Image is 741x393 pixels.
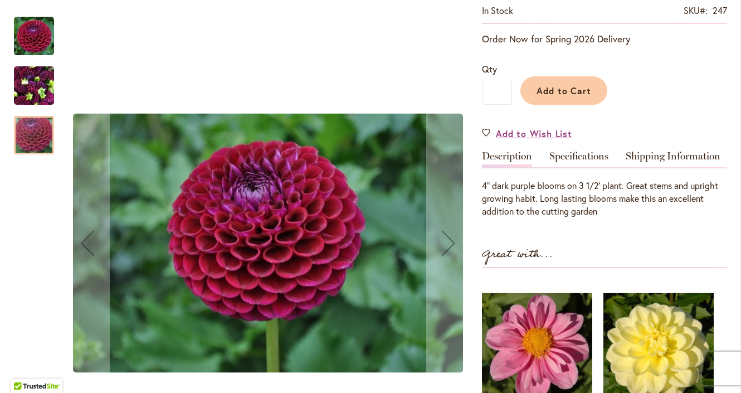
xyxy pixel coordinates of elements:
[482,4,513,17] div: Availability
[482,127,572,140] a: Add to Wish List
[482,151,532,167] a: Description
[482,245,553,264] strong: Great with...
[482,179,727,218] div: 4" dark purple blooms on 3 1/2' plant. Great stems and upright growing habit. Long lasting blooms...
[549,151,608,167] a: Specifications
[8,353,40,385] iframe: Launch Accessibility Center
[482,32,727,46] p: Order Now for Spring 2026 Delivery
[684,4,708,16] strong: SKU
[482,151,727,218] div: Detailed Product Info
[482,4,513,16] span: In stock
[73,114,463,373] img: IVANETTI
[14,55,65,105] div: IVANETTI
[520,76,607,105] button: Add to Cart
[496,127,572,140] span: Add to Wish List
[482,63,497,75] span: Qty
[14,59,54,113] img: IVANETTI
[626,151,720,167] a: Shipping Information
[14,105,54,154] div: IVANETTI
[713,4,727,17] div: 247
[537,85,592,96] span: Add to Cart
[14,16,54,56] img: Ivanetti
[14,6,65,55] div: Ivanetti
